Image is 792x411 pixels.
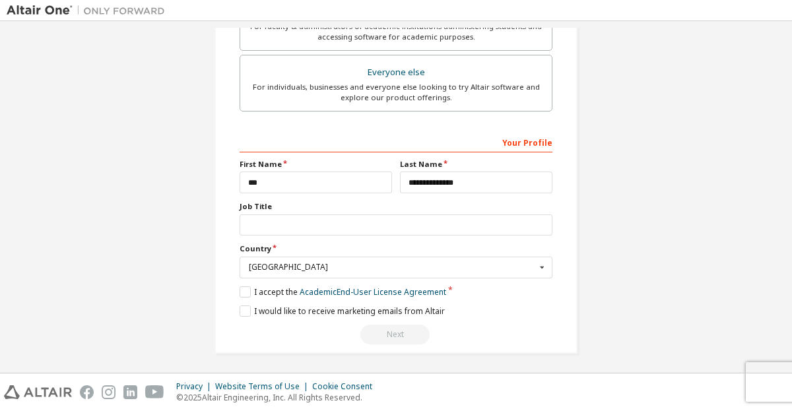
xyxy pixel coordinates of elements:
div: [GEOGRAPHIC_DATA] [249,263,536,271]
img: altair_logo.svg [4,385,72,399]
div: Cookie Consent [312,381,380,392]
img: youtube.svg [145,385,164,399]
div: Your Profile [240,131,552,152]
label: I accept the [240,286,446,298]
label: Job Title [240,201,552,212]
div: Everyone else [248,63,544,82]
div: Website Terms of Use [215,381,312,392]
div: For faculty & administrators of academic institutions administering students and accessing softwa... [248,21,544,42]
img: linkedin.svg [123,385,137,399]
label: I would like to receive marketing emails from Altair [240,305,445,317]
p: © 2025 Altair Engineering, Inc. All Rights Reserved. [176,392,380,403]
a: Academic End-User License Agreement [300,286,446,298]
img: Altair One [7,4,172,17]
img: facebook.svg [80,385,94,399]
div: Privacy [176,381,215,392]
label: Last Name [400,159,552,170]
div: For individuals, businesses and everyone else looking to try Altair software and explore our prod... [248,82,544,103]
div: Read and acccept EULA to continue [240,325,552,344]
img: instagram.svg [102,385,115,399]
label: First Name [240,159,392,170]
label: Country [240,243,552,254]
